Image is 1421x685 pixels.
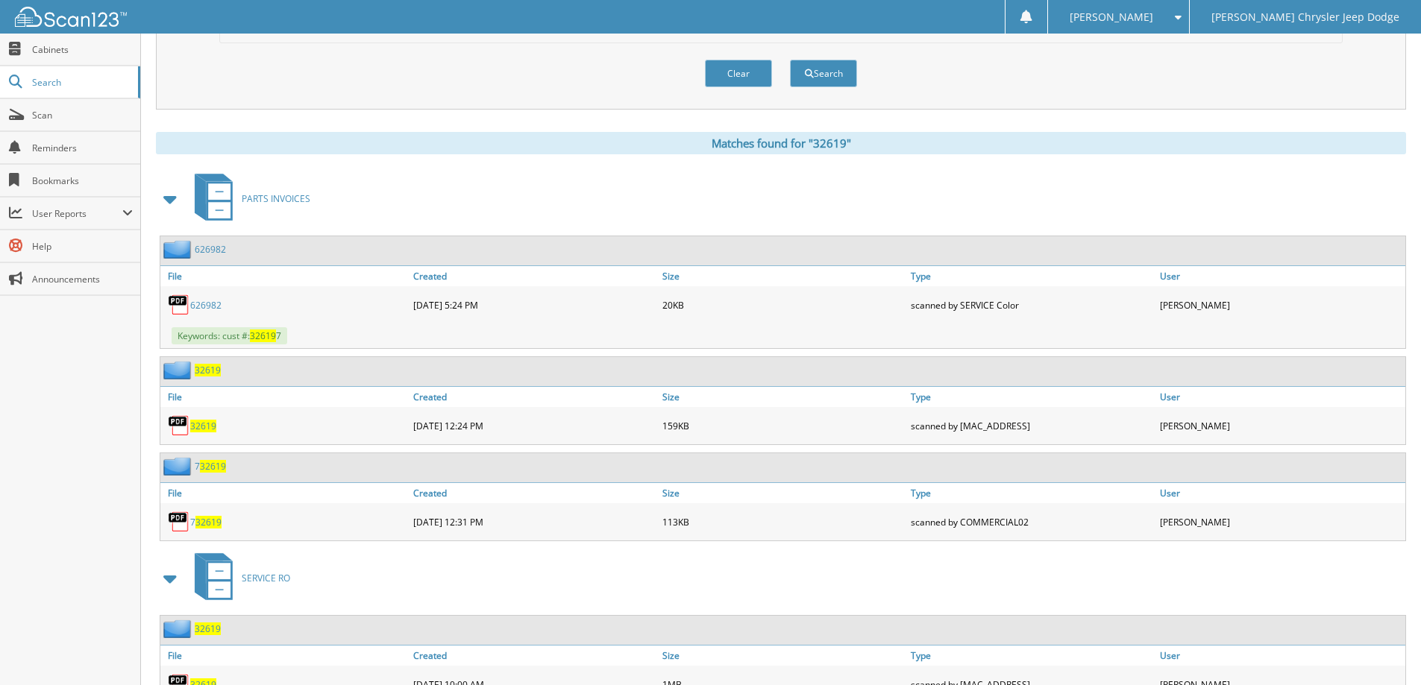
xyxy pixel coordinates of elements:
div: 113KB [659,507,908,537]
iframe: Chat Widget [1346,613,1421,685]
a: Size [659,266,908,286]
a: User [1156,483,1405,503]
div: Matches found for "32619" [156,132,1406,154]
a: Created [410,483,659,503]
a: Type [907,387,1156,407]
div: [DATE] 12:24 PM [410,411,659,441]
span: Cabinets [32,43,133,56]
a: SERVICE RO [186,549,290,607]
img: folder2.png [163,457,195,476]
a: Type [907,645,1156,666]
a: Created [410,387,659,407]
span: 32619 [200,460,226,473]
div: 159KB [659,411,908,441]
div: [DATE] 12:31 PM [410,507,659,537]
span: Reminders [32,142,133,154]
a: 32619 [190,420,216,432]
a: User [1156,266,1405,286]
img: folder2.png [163,361,195,379]
img: folder2.png [163,619,195,638]
a: 626982 [195,243,226,256]
a: Size [659,645,908,666]
a: File [160,483,410,503]
span: Help [32,240,133,253]
a: 732619 [195,460,226,473]
a: Created [410,645,659,666]
a: 32619 [195,622,221,635]
div: 20KB [659,290,908,320]
a: Type [907,483,1156,503]
a: Type [907,266,1156,286]
span: [PERSON_NAME] Chrysler Jeep Dodge [1211,13,1399,22]
div: scanned by [MAC_ADDRESS] [907,411,1156,441]
a: PARTS INVOICES [186,169,310,228]
span: Bookmarks [32,174,133,187]
a: File [160,387,410,407]
span: User Reports [32,207,122,220]
div: scanned by SERVICE Color [907,290,1156,320]
div: [PERSON_NAME] [1156,290,1405,320]
img: PDF.png [168,511,190,533]
a: Size [659,387,908,407]
a: File [160,645,410,666]
span: Keywords: cust #: 7 [172,327,287,344]
div: [PERSON_NAME] [1156,411,1405,441]
span: Announcements [32,273,133,285]
img: PDF.png [168,294,190,316]
a: 732619 [190,516,222,528]
a: Size [659,483,908,503]
span: Scan [32,109,133,121]
button: Search [790,60,857,87]
span: Search [32,76,131,89]
span: PARTS INVOICES [242,192,310,205]
a: 32619 [195,364,221,376]
img: PDF.png [168,414,190,437]
a: Created [410,266,659,286]
img: scan123-logo-white.svg [15,7,127,27]
button: Clear [705,60,772,87]
div: scanned by COMMERCIAL02 [907,507,1156,537]
span: 32619 [250,329,276,342]
div: [DATE] 5:24 PM [410,290,659,320]
img: folder2.png [163,240,195,259]
a: User [1156,387,1405,407]
span: 32619 [195,516,222,528]
a: 626982 [190,299,222,312]
a: File [160,266,410,286]
span: [PERSON_NAME] [1070,13,1153,22]
a: User [1156,645,1405,666]
span: SERVICE RO [242,572,290,584]
div: [PERSON_NAME] [1156,507,1405,537]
